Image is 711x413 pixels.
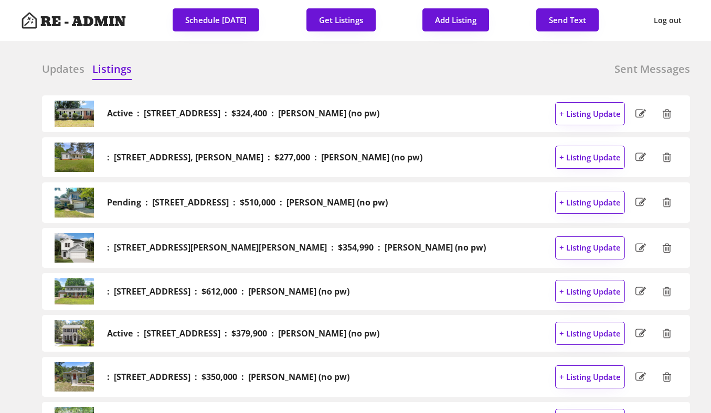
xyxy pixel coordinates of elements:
[55,233,94,263] img: ad9500bf2661848d68761e863d352fbb-cc_ft_1536.webp
[107,108,379,118] h2: Active : [STREET_ADDRESS] : $324,400 : [PERSON_NAME] (no pw)
[614,62,690,77] h6: Sent Messages
[55,143,94,172] img: b5aa7e4add88c0ccbfb14c293ddd0d5c-cc_ft_1536.webp
[107,198,388,208] h2: Pending : [STREET_ADDRESS] : $510,000 : [PERSON_NAME] (no pw)
[55,320,94,346] img: 20250724172752824132000000-o.jpg
[107,243,486,253] h2: : [STREET_ADDRESS][PERSON_NAME][PERSON_NAME] : $354,990 : [PERSON_NAME] (no pw)
[422,8,489,31] button: Add Listing
[21,12,38,29] img: Artboard%201%20copy%203.svg
[555,102,625,125] button: + Listing Update
[173,8,259,31] button: Schedule [DATE]
[42,62,84,77] h6: Updates
[92,62,132,77] h6: Listings
[555,236,625,259] button: + Listing Update
[645,8,690,32] button: Log out
[306,8,376,31] button: Get Listings
[107,287,349,297] h2: : [STREET_ADDRESS] : $612,000 : [PERSON_NAME] (no pw)
[555,146,625,169] button: + Listing Update
[40,15,126,29] h4: RE - ADMIN
[55,278,94,305] img: 2f399f1b751eb47b265785b350e8259e-cc_ft_1536.webp
[536,8,599,31] button: Send Text
[55,362,94,392] img: 5d561950cd8b89e6f591ac77024b48bc-cc_ft_1536.webp
[107,372,349,382] h2: : [STREET_ADDRESS] : $350,000 : [PERSON_NAME] (no pw)
[107,329,379,339] h2: Active : [STREET_ADDRESS] : $379,900 : [PERSON_NAME] (no pw)
[55,101,94,127] img: 20250805164610280152000000-o.jpg
[555,365,625,388] button: + Listing Update
[555,322,625,345] button: + Listing Update
[555,280,625,303] button: + Listing Update
[555,191,625,214] button: + Listing Update
[55,188,94,217] img: 20250806133933782137000000-o.jpg
[107,153,422,162] h2: : [STREET_ADDRESS], [PERSON_NAME] : $277,000 : [PERSON_NAME] (no pw)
